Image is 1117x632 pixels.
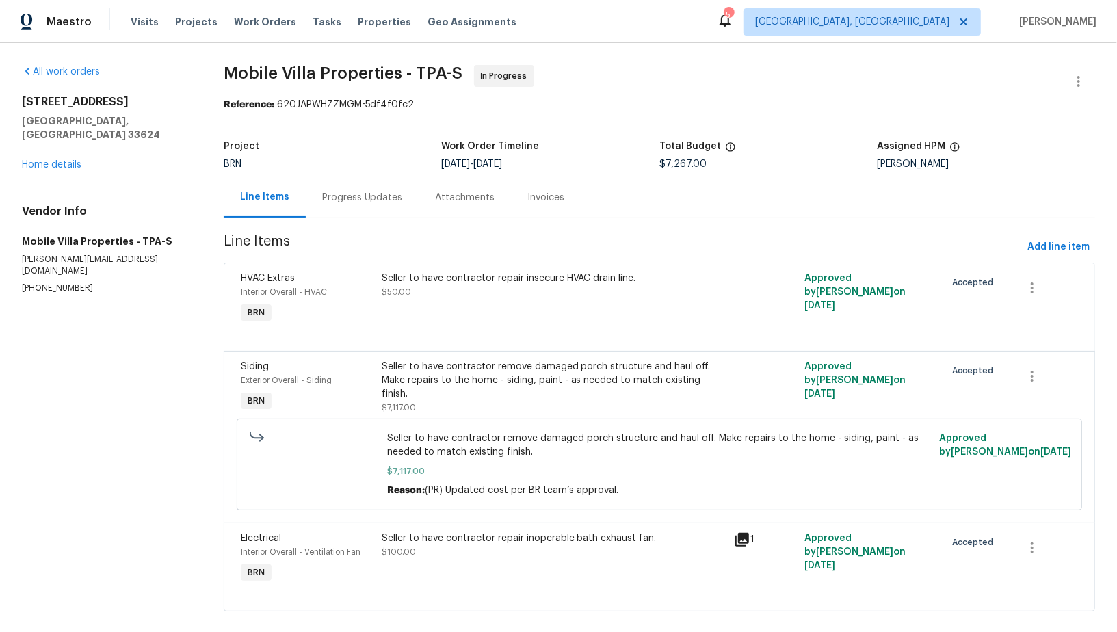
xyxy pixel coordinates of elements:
div: 1 [734,531,796,548]
span: Exterior Overall - Siding [241,376,332,384]
span: Accepted [952,276,999,289]
span: [DATE] [804,301,835,311]
a: All work orders [22,67,100,77]
span: [DATE] [441,159,470,169]
h5: Assigned HPM [877,142,945,151]
span: Projects [175,15,218,29]
span: Tasks [313,17,341,27]
h2: [STREET_ADDRESS] [22,95,191,109]
h5: Mobile Villa Properties - TPA-S [22,235,191,248]
span: Approved by [PERSON_NAME] on [804,274,906,311]
span: Reason: [387,486,425,495]
h5: Work Order Timeline [441,142,539,151]
div: Progress Updates [322,191,403,205]
div: Seller to have contractor repair insecure HVAC drain line. [382,272,726,285]
span: $7,117.00 [387,464,931,478]
span: The total cost of line items that have been proposed by Opendoor. This sum includes line items th... [725,142,736,159]
span: Maestro [47,15,92,29]
div: 620JAPWHZZMGM-5df4f0fc2 [224,98,1095,111]
span: BRN [242,306,270,319]
span: Work Orders [234,15,296,29]
h5: [GEOGRAPHIC_DATA], [GEOGRAPHIC_DATA] 33624 [22,114,191,142]
span: [DATE] [804,561,835,570]
span: Geo Assignments [428,15,516,29]
span: Interior Overall - HVAC [241,288,327,296]
span: BRN [224,159,241,169]
span: $7,267.00 [659,159,707,169]
span: $7,117.00 [382,404,416,412]
span: BRN [242,394,270,408]
span: BRN [242,566,270,579]
b: Reference: [224,100,274,109]
span: The hpm assigned to this work order. [949,142,960,159]
div: Invoices [528,191,565,205]
div: 5 [724,8,733,22]
span: HVAC Extras [241,274,295,283]
p: [PHONE_NUMBER] [22,282,191,294]
p: [PERSON_NAME][EMAIL_ADDRESS][DOMAIN_NAME] [22,254,191,277]
span: Properties [358,15,411,29]
span: Interior Overall - Ventilation Fan [241,548,360,556]
span: - [441,159,502,169]
span: Electrical [241,534,281,543]
span: Siding [241,362,269,371]
div: Attachments [436,191,495,205]
span: Seller to have contractor remove damaged porch structure and haul off. Make repairs to the home -... [387,432,931,459]
span: Visits [131,15,159,29]
span: Approved by [PERSON_NAME] on [939,434,1071,457]
h4: Vendor Info [22,205,191,218]
span: Add line item [1027,239,1090,256]
span: [PERSON_NAME] [1014,15,1096,29]
span: Approved by [PERSON_NAME] on [804,534,906,570]
span: (PR) Updated cost per BR team’s approval. [425,486,618,495]
div: Line Items [240,190,289,204]
span: [DATE] [804,389,835,399]
span: Accepted [952,536,999,549]
h5: Project [224,142,259,151]
button: Add line item [1022,235,1095,260]
span: Line Items [224,235,1022,260]
span: $100.00 [382,548,416,556]
span: $50.00 [382,288,411,296]
div: [PERSON_NAME] [877,159,1095,169]
h5: Total Budget [659,142,721,151]
a: Home details [22,160,81,170]
span: [DATE] [1040,447,1071,457]
span: [DATE] [473,159,502,169]
span: [GEOGRAPHIC_DATA], [GEOGRAPHIC_DATA] [755,15,949,29]
span: In Progress [481,69,533,83]
div: Seller to have contractor repair inoperable bath exhaust fan. [382,531,726,545]
div: Seller to have contractor remove damaged porch structure and haul off. Make repairs to the home -... [382,360,726,401]
span: Mobile Villa Properties - TPA-S [224,65,463,81]
span: Approved by [PERSON_NAME] on [804,362,906,399]
span: Accepted [952,364,999,378]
